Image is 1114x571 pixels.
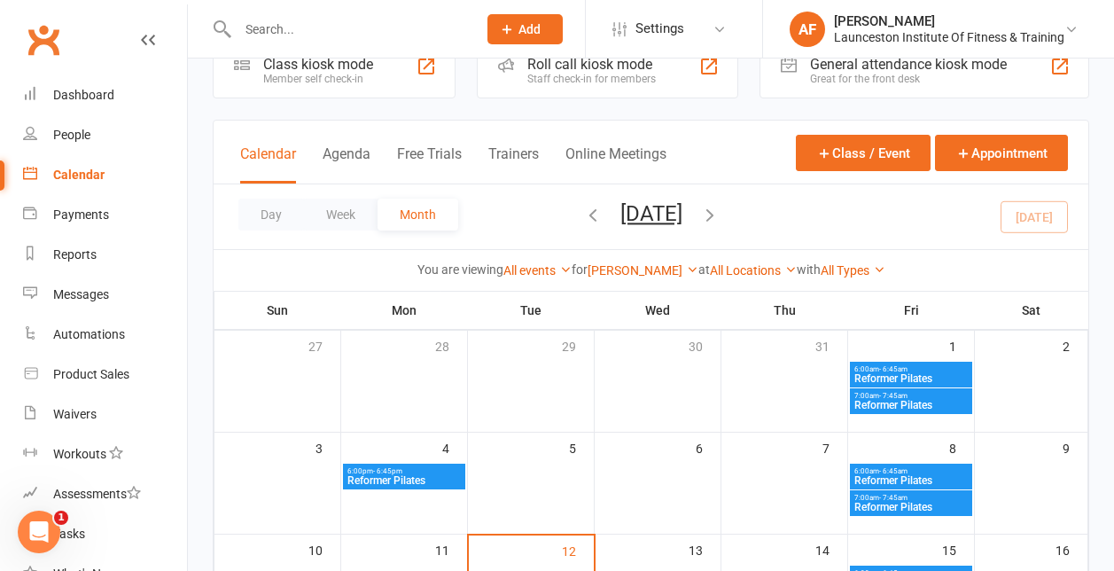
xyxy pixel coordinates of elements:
a: Waivers [23,395,187,434]
th: Sat [975,292,1088,329]
div: 9 [1063,433,1087,462]
span: Reformer Pilates [853,502,969,512]
button: Class / Event [796,135,931,171]
a: All Locations [710,263,797,278]
a: Calendar [23,155,187,195]
button: Agenda [323,145,370,184]
div: 16 [1056,535,1087,564]
div: Reports [53,247,97,262]
button: Appointment [935,135,1068,171]
span: 1 [54,511,68,525]
div: 15 [942,535,974,564]
strong: with [797,262,821,277]
div: AF [790,12,825,47]
input: Search... [232,17,464,42]
div: Automations [53,327,125,341]
button: Trainers [488,145,539,184]
span: 6:00pm [347,467,462,475]
div: 11 [435,535,467,564]
span: 7:00am [853,494,969,502]
th: Sun [214,292,341,329]
div: Tasks [53,527,85,541]
a: Messages [23,275,187,315]
div: 14 [815,535,847,564]
a: Tasks [23,514,187,554]
div: 12 [562,536,594,565]
a: All Types [821,263,885,278]
a: Workouts [23,434,187,474]
div: 6 [696,433,721,462]
div: Great for the front desk [810,73,1007,85]
a: Dashboard [23,75,187,115]
a: Payments [23,195,187,235]
div: 2 [1063,331,1087,360]
div: Dashboard [53,88,114,102]
a: Assessments [23,474,187,514]
div: Payments [53,207,109,222]
div: 7 [822,433,847,462]
iframe: Intercom live chat [18,511,60,553]
span: - 6:45am [879,467,908,475]
div: Staff check-in for members [527,73,656,85]
div: Launceston Institute Of Fitness & Training [834,29,1064,45]
span: - 7:45am [879,392,908,400]
div: Product Sales [53,367,129,381]
div: Assessments [53,487,141,501]
span: Settings [635,9,684,49]
strong: You are viewing [417,262,503,277]
div: Waivers [53,407,97,421]
span: Reformer Pilates [853,373,969,384]
div: Calendar [53,168,105,182]
th: Mon [341,292,468,329]
div: Roll call kiosk mode [527,56,656,73]
span: 6:00am [853,365,969,373]
span: Add [518,22,541,36]
a: [PERSON_NAME] [588,263,698,278]
div: 13 [689,535,721,564]
th: Wed [595,292,721,329]
button: Free Trials [397,145,462,184]
div: 10 [308,535,340,564]
a: Clubworx [21,18,66,62]
button: Day [238,199,304,231]
span: 7:00am [853,392,969,400]
span: 6:00am [853,467,969,475]
button: Online Meetings [565,145,666,184]
div: 31 [815,331,847,360]
div: 29 [562,331,594,360]
a: All events [503,263,572,278]
div: 5 [569,433,594,462]
div: Messages [53,287,109,301]
div: [PERSON_NAME] [834,13,1064,29]
strong: at [698,262,710,277]
div: 8 [949,433,974,462]
div: 4 [442,433,467,462]
div: Class kiosk mode [263,56,373,73]
div: 3 [316,433,340,462]
span: Reformer Pilates [853,400,969,411]
strong: for [572,262,588,277]
div: People [53,128,90,142]
button: [DATE] [620,201,682,226]
a: Product Sales [23,355,187,395]
span: - 6:45pm [373,467,402,475]
button: Calendar [240,145,296,184]
th: Tue [468,292,595,329]
button: Week [304,199,378,231]
a: Reports [23,235,187,275]
div: 30 [689,331,721,360]
th: Fri [848,292,975,329]
a: People [23,115,187,155]
a: Automations [23,315,187,355]
span: Reformer Pilates [347,475,462,486]
div: Workouts [53,447,106,461]
div: 1 [949,331,974,360]
span: - 6:45am [879,365,908,373]
button: Add [487,14,563,44]
span: Reformer Pilates [853,475,969,486]
div: General attendance kiosk mode [810,56,1007,73]
span: - 7:45am [879,494,908,502]
div: Member self check-in [263,73,373,85]
button: Month [378,199,458,231]
div: 27 [308,331,340,360]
